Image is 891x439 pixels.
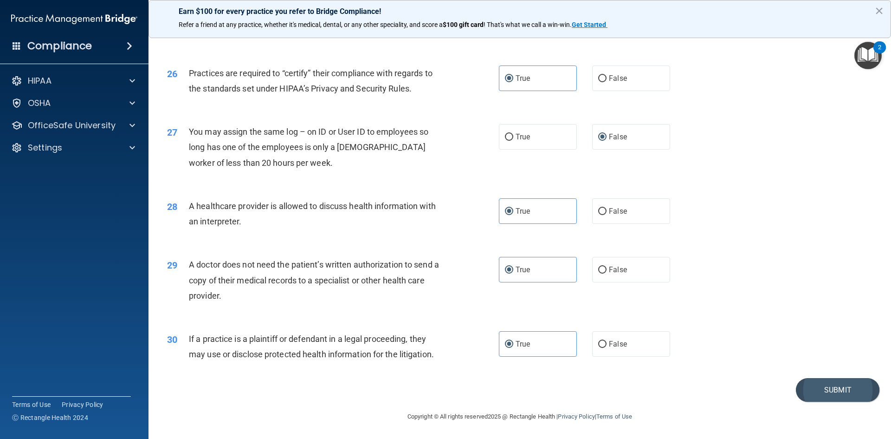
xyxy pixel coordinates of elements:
[189,127,428,167] span: You may assign the same log – on ID or User ID to employees so long has one of the employees is o...
[596,413,632,420] a: Terms of Use
[28,75,52,86] p: HIPAA
[558,413,594,420] a: Privacy Policy
[189,68,433,93] span: Practices are required to “certify” their compliance with regards to the standards set under HIPA...
[609,74,627,83] span: False
[516,340,530,348] span: True
[167,68,177,79] span: 26
[167,260,177,271] span: 29
[443,21,484,28] strong: $100 gift card
[350,402,689,432] div: Copyright © All rights reserved 2025 @ Rectangle Health | |
[572,21,607,28] a: Get Started
[598,341,607,348] input: False
[878,47,881,59] div: 2
[845,375,880,410] iframe: Drift Widget Chat Controller
[598,208,607,215] input: False
[516,207,530,216] span: True
[572,21,606,28] strong: Get Started
[179,7,861,16] p: Earn $100 for every practice you refer to Bridge Compliance!
[167,201,177,212] span: 28
[189,334,434,359] span: If a practice is a plaintiff or defendant in a legal proceeding, they may use or disclose protect...
[609,340,627,348] span: False
[189,260,439,300] span: A doctor does not need the patient’s written authorization to send a copy of their medical record...
[167,334,177,345] span: 30
[28,142,62,153] p: Settings
[11,142,135,153] a: Settings
[505,267,513,274] input: True
[516,132,530,141] span: True
[598,75,607,82] input: False
[12,400,51,409] a: Terms of Use
[598,134,607,141] input: False
[609,265,627,274] span: False
[609,132,627,141] span: False
[505,341,513,348] input: True
[505,208,513,215] input: True
[12,413,88,422] span: Ⓒ Rectangle Health 2024
[28,120,116,131] p: OfficeSafe University
[505,134,513,141] input: True
[62,400,103,409] a: Privacy Policy
[11,98,135,109] a: OSHA
[598,267,607,274] input: False
[516,265,530,274] span: True
[179,21,443,28] span: Refer a friend at any practice, whether it's medical, dental, or any other speciality, and score a
[11,75,135,86] a: HIPAA
[27,39,92,52] h4: Compliance
[28,98,51,109] p: OSHA
[609,207,627,216] span: False
[484,21,572,28] span: ! That's what we call a win-win.
[167,127,177,138] span: 27
[875,3,884,18] button: Close
[516,74,530,83] span: True
[505,75,513,82] input: True
[11,120,135,131] a: OfficeSafe University
[854,42,882,69] button: Open Resource Center, 2 new notifications
[189,201,436,226] span: A healthcare provider is allowed to discuss health information with an interpreter.
[11,10,137,28] img: PMB logo
[796,378,879,402] button: Submit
